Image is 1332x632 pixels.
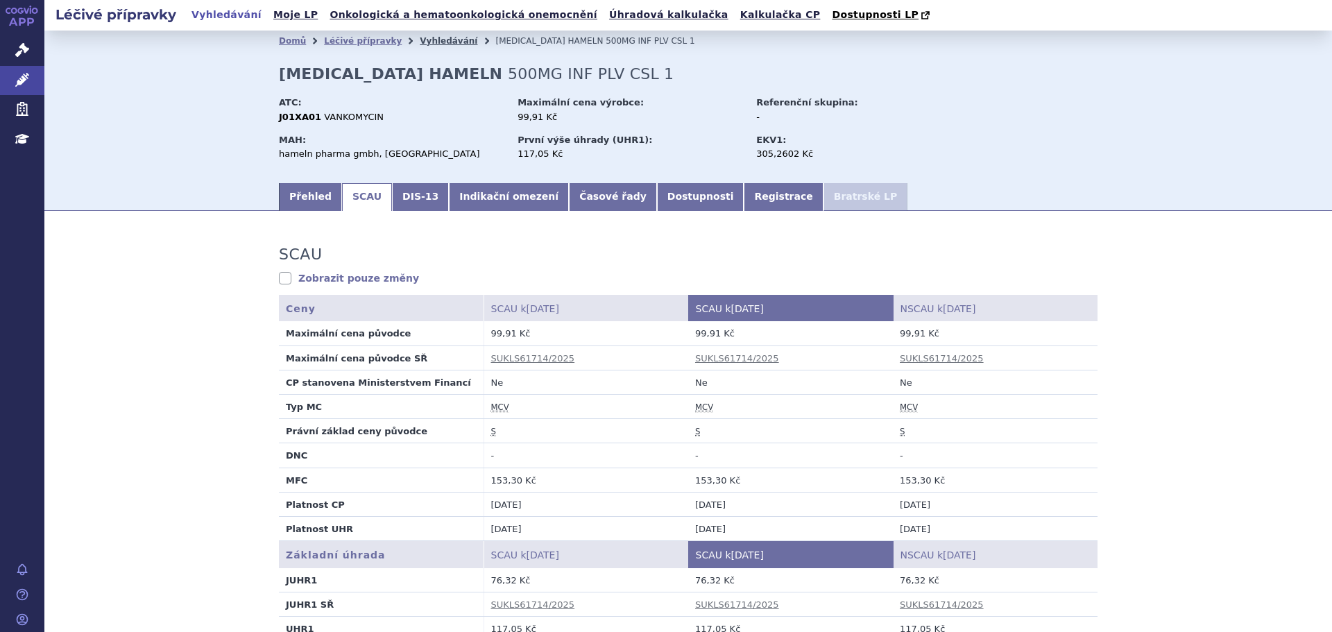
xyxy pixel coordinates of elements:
a: SUKLS61714/2025 [491,599,575,610]
a: SUKLS61714/2025 [695,599,779,610]
th: SCAU k [688,541,893,568]
a: Vyhledávání [420,36,477,46]
th: NSCAU k [893,541,1098,568]
abbr: stanovena nebo změněna ve správním řízení podle zákona č. 48/1997 Sb. ve znění účinném od 1.1.2008 [900,427,905,437]
td: Ne [688,370,893,394]
th: SCAU k [688,295,893,322]
span: [DATE] [527,549,559,561]
td: 153,30 Kč [893,468,1098,492]
abbr: stanovena nebo změněna ve správním řízení podle zákona č. 48/1997 Sb. ve znění účinném od 1.1.2008 [695,427,700,437]
th: Základní úhrada [279,541,484,568]
td: 99,91 Kč [484,321,688,345]
th: SCAU k [484,295,688,322]
div: 99,91 Kč [518,111,743,123]
td: [DATE] [688,492,893,516]
span: [MEDICAL_DATA] HAMELN [495,36,603,46]
strong: EKV1: [756,135,786,145]
a: Vyhledávání [187,6,266,24]
td: 76,32 Kč [688,568,893,592]
a: Léčivé přípravky [324,36,402,46]
a: SCAU [342,183,392,211]
td: 76,32 Kč [893,568,1098,592]
td: [DATE] [893,492,1098,516]
th: NSCAU k [893,295,1098,322]
a: SUKLS61714/2025 [695,353,779,364]
strong: ATC: [279,97,302,108]
strong: DNC [286,450,307,461]
h3: SCAU [279,246,322,264]
td: [DATE] [688,517,893,541]
span: Dostupnosti LP [832,9,919,20]
span: [DATE] [943,303,975,314]
a: Indikační omezení [449,183,569,211]
a: Úhradová kalkulačka [605,6,733,24]
td: 153,30 Kč [484,468,688,492]
td: 99,91 Kč [688,321,893,345]
div: - [756,111,912,123]
a: Zobrazit pouze změny [279,271,419,285]
strong: J01XA01 [279,112,321,122]
a: Registrace [744,183,823,211]
abbr: stanovena nebo změněna ve správním řízení podle zákona č. 48/1997 Sb. ve znění účinném od 1.1.2008 [491,427,496,437]
a: Časové řady [569,183,657,211]
strong: [MEDICAL_DATA] HAMELN [279,65,502,83]
abbr: maximální cena výrobce [695,402,713,413]
strong: Maximální cena původce [286,328,411,339]
strong: CP stanovena Ministerstvem Financí [286,377,471,388]
strong: Maximální cena původce SŘ [286,353,427,364]
a: Moje LP [269,6,322,24]
td: Ne [893,370,1098,394]
td: 153,30 Kč [688,468,893,492]
span: 500MG INF PLV CSL 1 [606,36,694,46]
strong: Platnost UHR [286,524,353,534]
span: [DATE] [731,303,764,314]
strong: První výše úhrady (UHR1): [518,135,652,145]
td: Ne [484,370,688,394]
a: Dostupnosti [657,183,744,211]
strong: Typ MC [286,402,322,412]
td: [DATE] [484,517,688,541]
a: Kalkulačka CP [736,6,825,24]
td: - [484,443,688,468]
strong: MFC [286,475,307,486]
strong: Maximální cena výrobce: [518,97,644,108]
td: [DATE] [484,492,688,516]
th: Ceny [279,295,484,322]
div: 305,2602 Kč [756,148,912,160]
a: SUKLS61714/2025 [900,353,984,364]
td: 99,91 Kč [893,321,1098,345]
span: VANKOMYCIN [324,112,384,122]
a: SUKLS61714/2025 [491,353,575,364]
span: [DATE] [943,549,975,561]
span: [DATE] [527,303,559,314]
h2: Léčivé přípravky [44,5,187,24]
a: Dostupnosti LP [828,6,937,25]
strong: Platnost CP [286,499,345,510]
abbr: maximální cena výrobce [900,402,918,413]
a: SUKLS61714/2025 [900,599,984,610]
a: DIS-13 [392,183,449,211]
strong: JUHR1 SŘ [286,599,334,610]
td: [DATE] [893,517,1098,541]
strong: MAH: [279,135,306,145]
div: 117,05 Kč [518,148,743,160]
strong: Referenční skupina: [756,97,857,108]
td: - [688,443,893,468]
strong: Právní základ ceny původce [286,426,427,436]
a: Onkologická a hematoonkologická onemocnění [325,6,601,24]
th: SCAU k [484,541,688,568]
td: - [893,443,1098,468]
a: Přehled [279,183,342,211]
span: [DATE] [731,549,764,561]
abbr: maximální cena výrobce [491,402,509,413]
div: hameln pharma gmbh, [GEOGRAPHIC_DATA] [279,148,504,160]
td: 76,32 Kč [484,568,688,592]
span: 500MG INF PLV CSL 1 [508,65,674,83]
strong: JUHR1 [286,575,317,586]
a: Domů [279,36,306,46]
